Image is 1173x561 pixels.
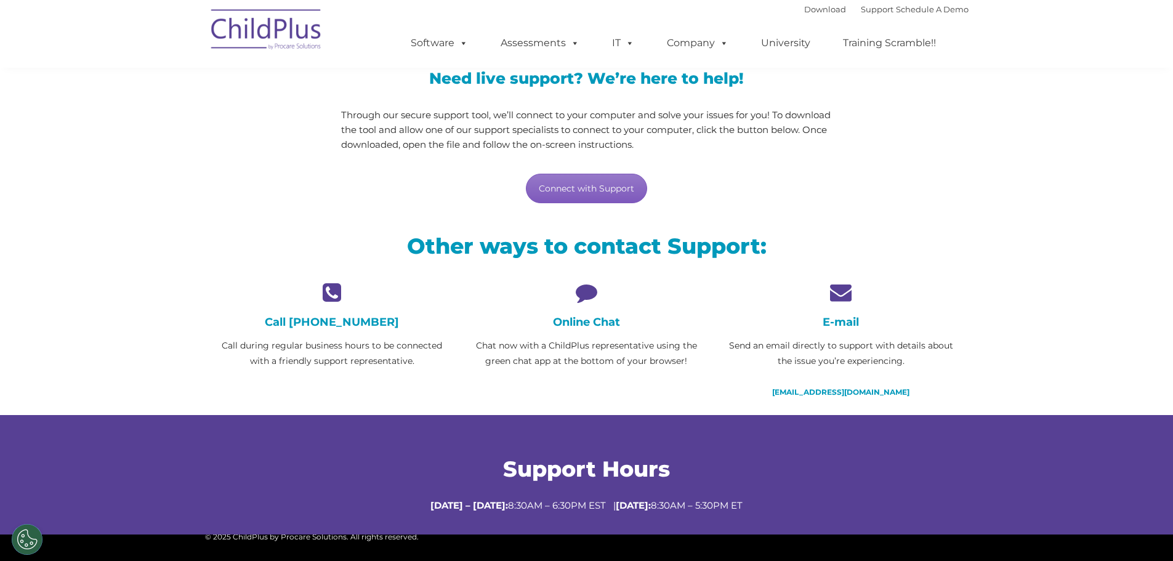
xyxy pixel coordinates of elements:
p: Through our secure support tool, we’ll connect to your computer and solve your issues for you! To... [341,108,832,152]
a: Software [398,31,480,55]
a: Download [804,4,846,14]
button: Cookies Settings [12,524,42,555]
a: Connect with Support [526,174,647,203]
h4: Online Chat [469,315,704,329]
span: 8:30AM – 6:30PM EST | 8:30AM – 5:30PM ET [430,499,743,511]
h4: E-mail [723,315,959,329]
p: Call during regular business hours to be connected with a friendly support representative. [214,338,450,369]
font: | [804,4,969,14]
img: ChildPlus by Procare Solutions [205,1,328,62]
span: © 2025 ChildPlus by Procare Solutions. All rights reserved. [205,532,419,541]
a: [EMAIL_ADDRESS][DOMAIN_NAME] [772,387,909,397]
a: Support [861,4,893,14]
strong: [DATE]: [616,499,651,511]
strong: [DATE] – [DATE]: [430,499,508,511]
a: Schedule A Demo [896,4,969,14]
a: Training Scramble!! [831,31,948,55]
a: Company [655,31,741,55]
a: Assessments [488,31,592,55]
span: Support Hours [503,456,670,482]
a: University [749,31,823,55]
a: IT [600,31,647,55]
h2: Other ways to contact Support: [214,232,959,260]
p: Send an email directly to support with details about the issue you’re experiencing. [723,338,959,369]
p: Chat now with a ChildPlus representative using the green chat app at the bottom of your browser! [469,338,704,369]
h3: Need live support? We’re here to help! [341,71,832,86]
h4: Call [PHONE_NUMBER] [214,315,450,329]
